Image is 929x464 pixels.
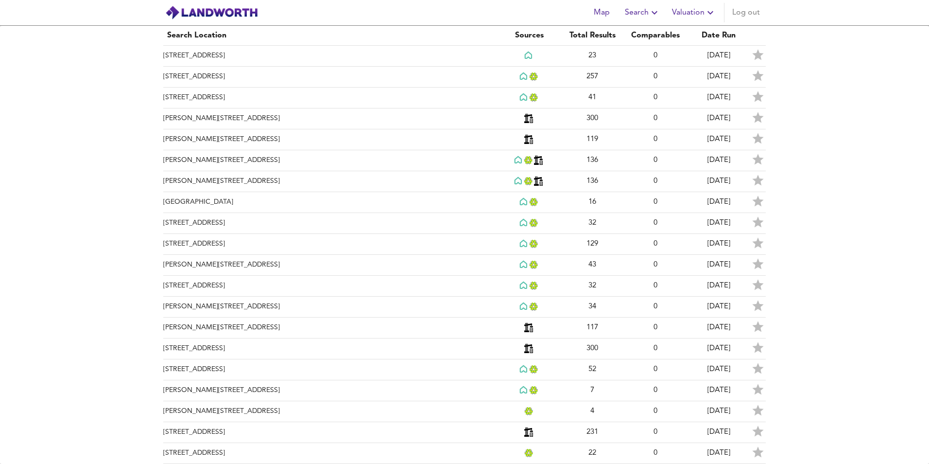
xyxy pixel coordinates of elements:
[519,386,529,395] img: Rightmove
[529,303,539,311] img: Land Registry
[687,213,750,234] td: [DATE]
[529,282,539,290] img: Land Registry
[524,135,534,144] img: Planning
[519,365,529,374] img: Rightmove
[524,114,534,123] img: Planning
[561,422,624,443] td: 231
[163,380,498,401] td: [PERSON_NAME][STREET_ADDRESS]
[163,88,498,108] td: [STREET_ADDRESS]
[624,255,687,276] td: 0
[501,30,557,41] div: Sources
[561,171,624,192] td: 136
[624,108,687,129] td: 0
[687,150,750,171] td: [DATE]
[519,260,529,269] img: Rightmove
[524,51,534,60] img: Rightmove
[687,443,750,464] td: [DATE]
[687,255,750,276] td: [DATE]
[628,30,683,41] div: Comparables
[561,276,624,297] td: 32
[624,297,687,318] td: 0
[163,129,498,150] td: [PERSON_NAME][STREET_ADDRESS]
[624,443,687,464] td: 0
[524,156,534,164] img: Land Registry
[687,276,750,297] td: [DATE]
[163,213,498,234] td: [STREET_ADDRESS]
[163,234,498,255] td: [STREET_ADDRESS]
[624,150,687,171] td: 0
[524,449,534,457] img: Land Registry
[519,302,529,311] img: Rightmove
[687,171,750,192] td: [DATE]
[163,255,498,276] td: [PERSON_NAME][STREET_ADDRESS]
[624,88,687,108] td: 0
[687,318,750,339] td: [DATE]
[732,6,760,19] span: Log out
[687,380,750,401] td: [DATE]
[163,192,498,213] td: [GEOGRAPHIC_DATA]
[529,240,539,248] img: Land Registry
[529,72,539,81] img: Land Registry
[624,339,687,359] td: 0
[524,323,534,332] img: Planning
[624,171,687,192] td: 0
[524,177,534,185] img: Land Registry
[529,219,539,227] img: Land Registry
[163,108,498,129] td: [PERSON_NAME][STREET_ADDRESS]
[163,171,498,192] td: [PERSON_NAME][STREET_ADDRESS]
[621,3,664,22] button: Search
[687,129,750,150] td: [DATE]
[519,197,529,207] img: Rightmove
[163,276,498,297] td: [STREET_ADDRESS]
[163,46,498,67] td: [STREET_ADDRESS]
[687,297,750,318] td: [DATE]
[519,218,529,228] img: Rightmove
[163,297,498,318] td: [PERSON_NAME][STREET_ADDRESS]
[561,67,624,88] td: 257
[519,239,529,249] img: Rightmove
[668,3,720,22] button: Valuation
[687,422,750,443] td: [DATE]
[524,428,534,437] img: Planning
[514,156,524,165] img: Rightmove
[524,344,534,353] img: Planning
[534,156,544,165] img: Planning
[163,26,498,46] th: Search Location
[163,318,498,339] td: [PERSON_NAME][STREET_ADDRESS]
[519,281,529,290] img: Rightmove
[514,177,524,186] img: Rightmove
[529,261,539,269] img: Land Registry
[165,5,258,20] img: logo
[590,6,613,19] span: Map
[529,365,539,374] img: Land Registry
[524,407,534,415] img: Land Registry
[561,88,624,108] td: 41
[529,93,539,102] img: Land Registry
[624,67,687,88] td: 0
[625,6,660,19] span: Search
[687,46,750,67] td: [DATE]
[163,339,498,359] td: [STREET_ADDRESS]
[687,401,750,422] td: [DATE]
[561,401,624,422] td: 4
[565,30,620,41] div: Total Results
[687,67,750,88] td: [DATE]
[624,213,687,234] td: 0
[534,177,544,186] img: Planning
[561,46,624,67] td: 23
[687,108,750,129] td: [DATE]
[519,93,529,102] img: Rightmove
[519,72,529,81] img: Rightmove
[624,46,687,67] td: 0
[561,234,624,255] td: 129
[561,108,624,129] td: 300
[624,359,687,380] td: 0
[561,359,624,380] td: 52
[561,192,624,213] td: 16
[561,380,624,401] td: 7
[561,129,624,150] td: 119
[624,276,687,297] td: 0
[624,401,687,422] td: 0
[728,3,764,22] button: Log out
[163,359,498,380] td: [STREET_ADDRESS]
